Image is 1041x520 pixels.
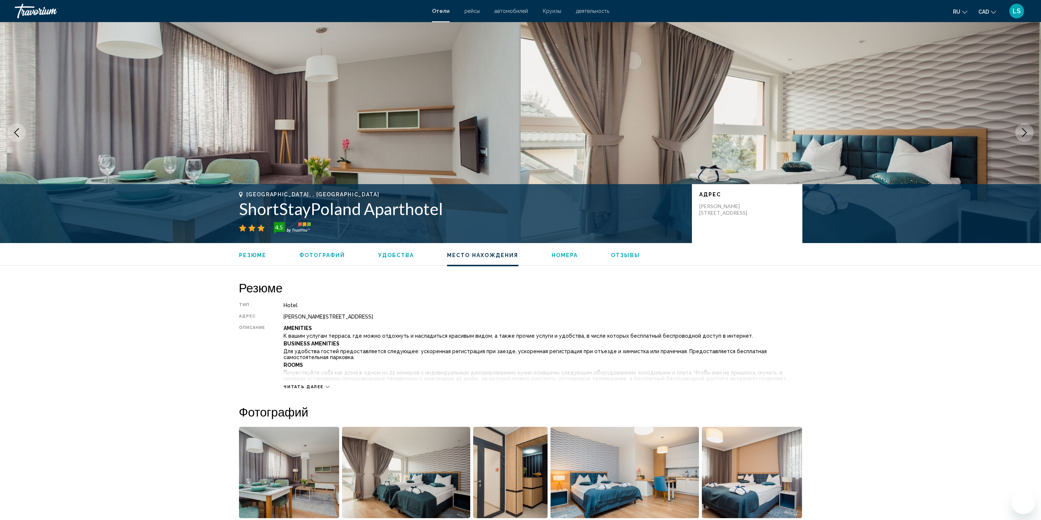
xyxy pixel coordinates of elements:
button: Change currency [978,6,996,17]
a: Travorium [15,4,425,18]
span: Читать далее [284,384,324,389]
button: Место нахождения [447,252,518,259]
div: Тип [239,302,265,308]
span: LS [1013,7,1021,15]
div: 4.5 [272,223,286,232]
span: ru [953,9,960,15]
button: Отзывы [611,252,640,259]
p: адрес [699,192,795,197]
img: trustyou-badge-hor.svg [274,222,311,234]
h1: ShortStayPoland Aparthotel [239,199,685,218]
button: Читать далее [284,384,330,390]
span: [GEOGRAPHIC_DATA], , [GEOGRAPHIC_DATA] [246,192,380,197]
div: Hotel [284,302,802,308]
b: Rooms [284,362,303,368]
p: К вашим услугам терраса, где можно отдохнуть и насладиться красивым видом, а также прочие услуги ... [284,333,802,339]
h2: Фотографий [239,404,802,419]
button: Удобства [378,252,414,259]
button: Change language [953,6,967,17]
button: Open full-screen image slider [473,426,548,519]
b: Business Amenities [284,341,340,347]
button: Фотографий [299,252,345,259]
b: Amenities [284,325,312,331]
iframe: Button to launch messaging window [1012,491,1035,514]
a: Круизы [543,8,561,14]
a: автомобилей [495,8,528,14]
a: Отели [432,8,450,14]
p: Для удобства гостей предоставляется следующее: ускоренная регистрация при заезде, ускоренная реги... [284,348,802,360]
button: Previous image [7,123,26,142]
h2: Резюме [239,280,802,295]
button: Резюме [239,252,267,259]
a: деятельность [576,8,609,14]
p: [PERSON_NAME][STREET_ADDRESS] [699,203,758,216]
button: Open full-screen image slider [551,426,699,519]
span: CAD [978,9,989,15]
a: рейсы [464,8,480,14]
button: Open full-screen image slider [239,426,340,519]
button: Open full-screen image slider [342,426,470,519]
div: [PERSON_NAME][STREET_ADDRESS] [284,314,802,320]
button: Next image [1015,123,1034,142]
div: адрес [239,314,265,320]
button: User Menu [1007,3,1026,19]
button: Open full-screen image slider [702,426,802,519]
div: Описание [239,325,265,380]
button: Номера [552,252,578,259]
